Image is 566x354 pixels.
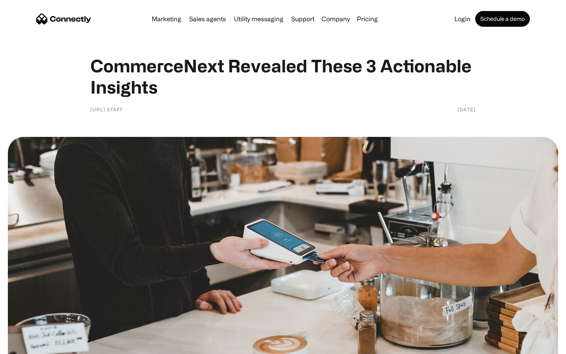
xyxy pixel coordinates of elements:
[16,340,47,351] ul: Language list
[90,105,123,113] div: [URL] Staff
[8,340,47,351] aside: Language selected: English
[451,16,474,22] a: Login
[354,16,381,22] a: Pricing
[475,11,530,27] a: Schedule a demo
[458,105,476,113] div: [DATE]
[288,16,318,22] a: Support
[36,13,91,25] a: home
[319,13,352,24] div: Company
[149,16,184,22] a: Marketing
[90,55,476,98] h1: CommerceNext Revealed These 3 Actionable Insights
[186,16,229,22] a: Sales agents
[322,13,350,24] div: Company
[231,16,287,22] a: Utility messaging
